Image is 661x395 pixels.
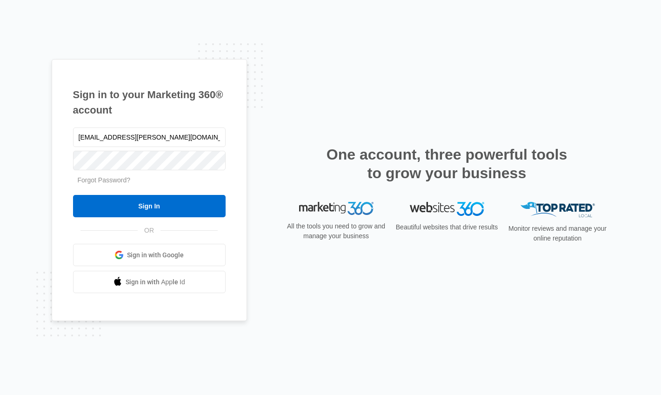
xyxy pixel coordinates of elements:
span: OR [138,226,160,235]
span: Sign in with Google [127,250,184,260]
a: Sign in with Apple Id [73,271,226,293]
h2: One account, three powerful tools to grow your business [324,145,570,182]
img: Marketing 360 [299,202,374,215]
span: Sign in with Apple Id [126,277,185,287]
img: Websites 360 [410,202,484,215]
h1: Sign in to your Marketing 360® account [73,87,226,118]
img: Top Rated Local [521,202,595,217]
input: Email [73,127,226,147]
p: Monitor reviews and manage your online reputation [506,224,610,243]
a: Sign in with Google [73,244,226,266]
p: Beautiful websites that drive results [395,222,499,232]
a: Forgot Password? [78,176,131,184]
p: All the tools you need to grow and manage your business [284,221,388,241]
input: Sign In [73,195,226,217]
